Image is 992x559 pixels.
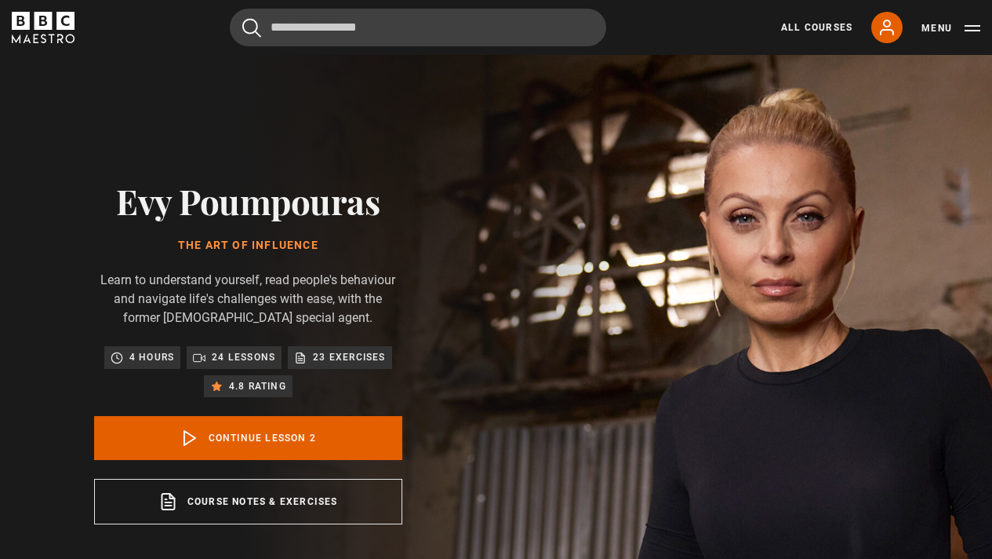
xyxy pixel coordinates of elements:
button: Submit the search query [242,18,261,38]
h2: Evy Poumpouras [94,181,402,221]
input: Search [230,9,606,46]
a: Course notes & exercises [94,479,402,524]
p: 4 hours [129,349,174,365]
a: Continue lesson 2 [94,416,402,460]
p: Learn to understand yourself, read people's behaviour and navigate life's challenges with ease, w... [94,271,402,327]
svg: BBC Maestro [12,12,74,43]
h1: The Art of Influence [94,239,402,252]
a: All Courses [781,20,852,35]
p: 24 lessons [212,349,275,365]
p: 4.8 rating [229,378,286,394]
button: Toggle navigation [921,20,980,36]
p: 23 exercises [313,349,385,365]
